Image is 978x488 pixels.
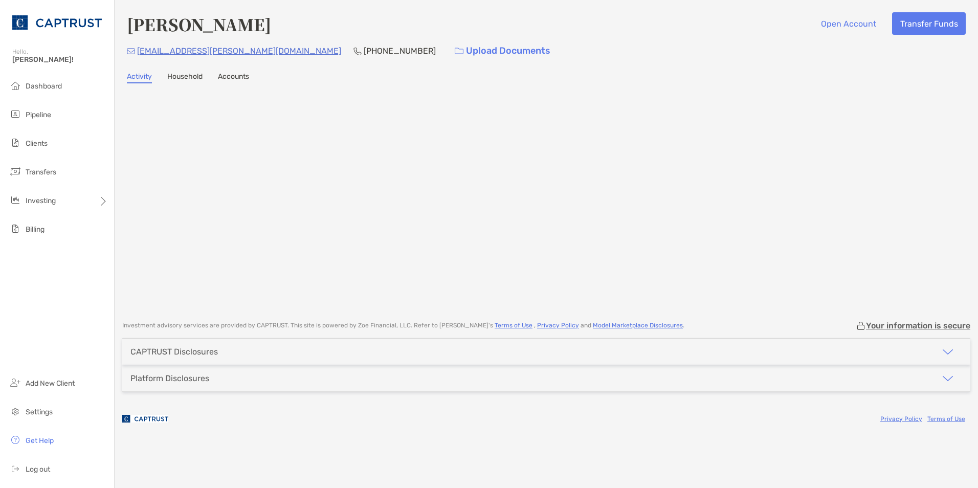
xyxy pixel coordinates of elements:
button: Transfer Funds [892,12,966,35]
img: button icon [455,48,463,55]
span: Clients [26,139,48,148]
a: Privacy Policy [537,322,579,329]
img: logout icon [9,462,21,475]
img: icon arrow [942,346,954,358]
p: Your information is secure [866,321,970,330]
span: Log out [26,465,50,474]
span: Investing [26,196,56,205]
span: Get Help [26,436,54,445]
div: Platform Disclosures [130,373,209,383]
span: Settings [26,408,53,416]
span: Dashboard [26,82,62,91]
p: [EMAIL_ADDRESS][PERSON_NAME][DOMAIN_NAME] [137,45,341,57]
img: company logo [122,407,168,430]
img: investing icon [9,194,21,206]
img: Email Icon [127,48,135,54]
img: settings icon [9,405,21,417]
a: Activity [127,72,152,83]
img: clients icon [9,137,21,149]
h4: [PERSON_NAME] [127,12,271,36]
span: Billing [26,225,45,234]
img: get-help icon [9,434,21,446]
img: pipeline icon [9,108,21,120]
img: dashboard icon [9,79,21,92]
img: billing icon [9,223,21,235]
a: Terms of Use [495,322,532,329]
a: Model Marketplace Disclosures [593,322,683,329]
a: Terms of Use [927,415,965,423]
div: CAPTRUST Disclosures [130,347,218,357]
button: Open Account [813,12,884,35]
a: Household [167,72,203,83]
img: transfers icon [9,165,21,178]
p: Investment advisory services are provided by CAPTRUST . This site is powered by Zoe Financial, LL... [122,322,684,329]
img: icon arrow [942,372,954,385]
span: Transfers [26,168,56,176]
img: CAPTRUST Logo [12,4,102,41]
a: Accounts [218,72,249,83]
img: add_new_client icon [9,376,21,389]
span: Pipeline [26,110,51,119]
span: Add New Client [26,379,75,388]
img: Phone Icon [353,47,362,55]
a: Privacy Policy [880,415,922,423]
p: [PHONE_NUMBER] [364,45,436,57]
a: Upload Documents [448,40,557,62]
span: [PERSON_NAME]! [12,55,108,64]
